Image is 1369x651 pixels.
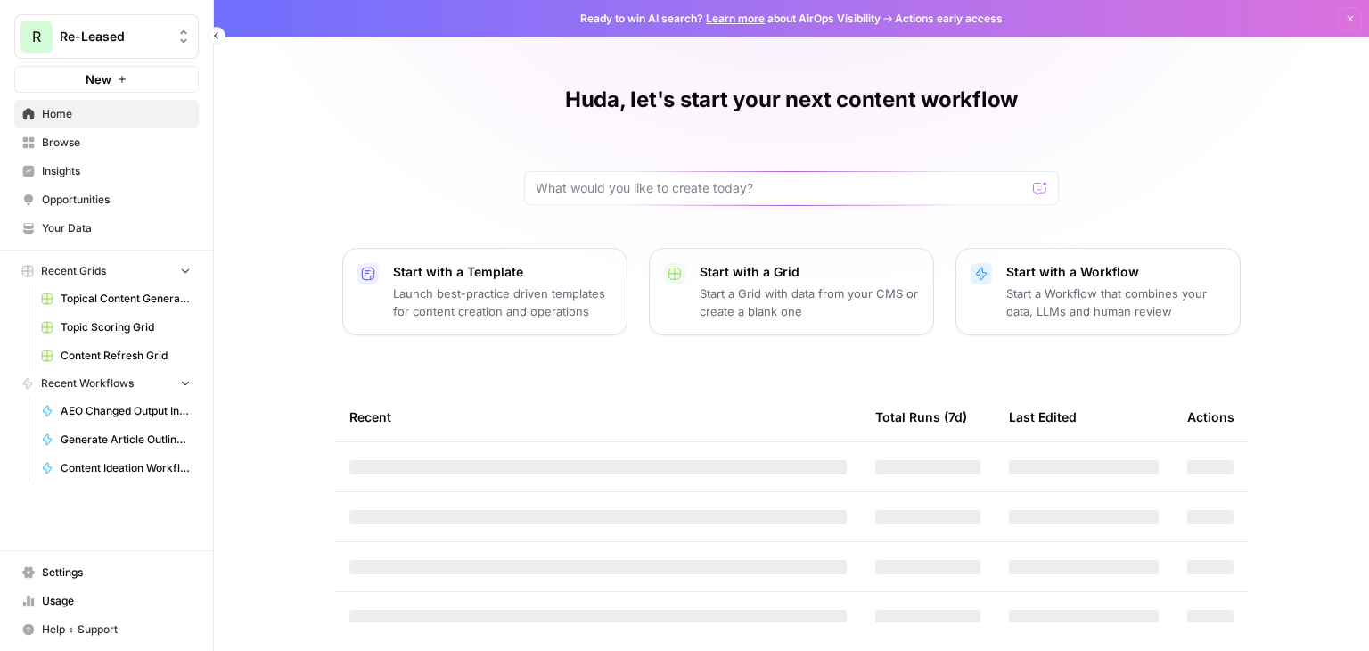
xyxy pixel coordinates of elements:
[42,135,191,151] span: Browse
[42,163,191,179] span: Insights
[342,248,627,335] button: Start with a TemplateLaunch best-practice driven templates for content creation and operations
[1006,284,1226,320] p: Start a Workflow that combines your data, LLMs and human review
[14,370,199,397] button: Recent Workflows
[42,192,191,208] span: Opportunities
[61,403,191,419] span: AEO Changed Output Instructions
[14,128,199,157] a: Browse
[32,26,41,47] span: R
[955,248,1241,335] button: Start with a WorkflowStart a Workflow that combines your data, LLMs and human review
[33,397,199,425] a: AEO Changed Output Instructions
[41,375,134,391] span: Recent Workflows
[60,28,168,45] span: Re-Leased
[42,220,191,236] span: Your Data
[875,392,967,441] div: Total Runs (7d)
[393,284,612,320] p: Launch best-practice driven templates for content creation and operations
[14,14,199,59] button: Workspace: Re-Leased
[700,284,919,320] p: Start a Grid with data from your CMS or create a blank one
[14,66,199,93] button: New
[565,86,1018,114] h1: Huda, let's start your next content workflow
[42,106,191,122] span: Home
[14,587,199,615] a: Usage
[700,263,919,281] p: Start with a Grid
[42,564,191,581] span: Settings
[1187,392,1234,441] div: Actions
[42,593,191,609] span: Usage
[14,615,199,644] button: Help + Support
[14,558,199,587] a: Settings
[706,12,765,25] a: Learn more
[14,185,199,214] a: Opportunities
[1006,263,1226,281] p: Start with a Workflow
[580,11,881,27] span: Ready to win AI search? about AirOps Visibility
[33,284,199,313] a: Topical Content Generation Grid
[61,348,191,364] span: Content Refresh Grid
[14,214,199,243] a: Your Data
[1009,392,1077,441] div: Last Edited
[33,342,199,370] a: Content Refresh Grid
[61,460,191,476] span: Content Ideation Workflow
[61,432,191,448] span: Generate Article Outline + Deep Research
[33,313,199,342] a: Topic Scoring Grid
[61,319,191,335] span: Topic Scoring Grid
[14,157,199,185] a: Insights
[61,291,191,307] span: Topical Content Generation Grid
[14,100,199,128] a: Home
[649,248,934,335] button: Start with a GridStart a Grid with data from your CMS or create a blank one
[86,70,111,88] span: New
[536,179,1026,197] input: What would you like to create today?
[349,392,847,441] div: Recent
[42,622,191,638] span: Help + Support
[41,263,106,279] span: Recent Grids
[14,258,199,284] button: Recent Grids
[895,11,1003,27] span: Actions early access
[33,454,199,482] a: Content Ideation Workflow
[33,425,199,454] a: Generate Article Outline + Deep Research
[393,263,612,281] p: Start with a Template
